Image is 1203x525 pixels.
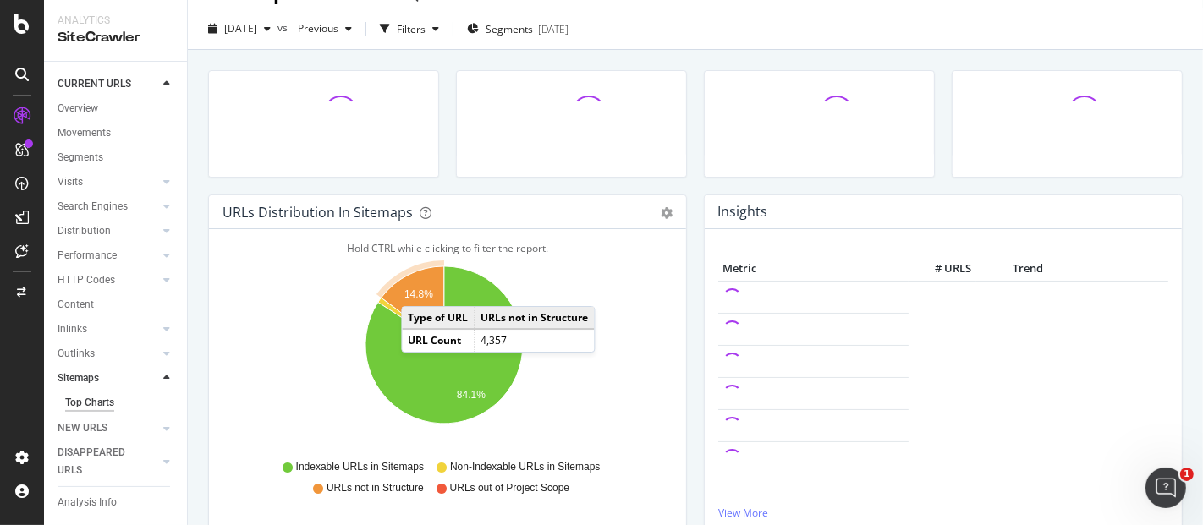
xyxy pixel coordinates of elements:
button: Previous [291,15,359,42]
div: Sitemaps [58,369,99,387]
span: 1 [1180,468,1194,481]
button: Filters [373,15,446,42]
a: Inlinks [58,320,158,338]
a: Distribution [58,222,158,240]
a: Visits [58,173,158,191]
div: HTTP Codes [58,271,115,289]
td: Type of URL [402,307,475,329]
a: Overview [58,100,175,118]
div: Movements [58,124,111,142]
text: 84.1% [457,389,486,401]
a: Analysis Info [58,494,175,511]
div: Search Engines [58,198,128,216]
div: DISAPPEARED URLS [58,444,143,479]
td: URLs not in Structure [475,307,595,329]
th: Metric [718,256,909,282]
div: Top Charts [65,394,114,412]
text: 14.8% [404,289,433,301]
a: Performance [58,247,158,265]
div: Content [58,296,94,314]
div: NEW URLS [58,419,107,437]
td: 4,357 [475,330,595,352]
span: 2025 Oct. 11th [224,21,257,36]
span: Indexable URLs in Sitemaps [296,460,424,474]
button: Segments[DATE] [460,15,575,42]
svg: A chart. [222,256,666,452]
div: gear [661,207,673,219]
a: View More [718,506,1168,520]
div: Visits [58,173,83,191]
div: Distribution [58,222,111,240]
a: Movements [58,124,175,142]
a: Sitemaps [58,369,158,387]
iframe: Intercom live chat [1145,468,1186,508]
div: Overview [58,100,98,118]
a: Segments [58,149,175,167]
a: Search Engines [58,198,158,216]
div: Outlinks [58,345,95,363]
span: URLs not in Structure [327,481,424,495]
div: Analysis Info [58,494,117,511]
th: # URLS [909,256,976,282]
span: Previous [291,21,338,36]
span: URLs out of Project Scope [450,481,569,495]
span: Segments [486,22,533,36]
div: Analytics [58,14,173,28]
a: DISAPPEARED URLS [58,444,158,479]
a: Content [58,296,175,314]
div: CURRENT URLS [58,75,131,93]
a: Outlinks [58,345,158,363]
div: Inlinks [58,320,87,338]
div: Segments [58,149,103,167]
a: Top Charts [65,394,175,412]
a: NEW URLS [58,419,158,437]
span: Non-Indexable URLs in Sitemaps [450,460,600,474]
button: [DATE] [201,15,277,42]
h4: Insights [717,200,767,223]
th: Trend [976,256,1079,282]
td: URL Count [402,330,475,352]
div: Filters [397,22,426,36]
a: CURRENT URLS [58,75,158,93]
div: Performance [58,247,117,265]
div: URLs Distribution in Sitemaps [222,204,413,221]
div: [DATE] [538,22,569,36]
div: SiteCrawler [58,28,173,47]
span: vs [277,20,291,35]
a: HTTP Codes [58,271,158,289]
